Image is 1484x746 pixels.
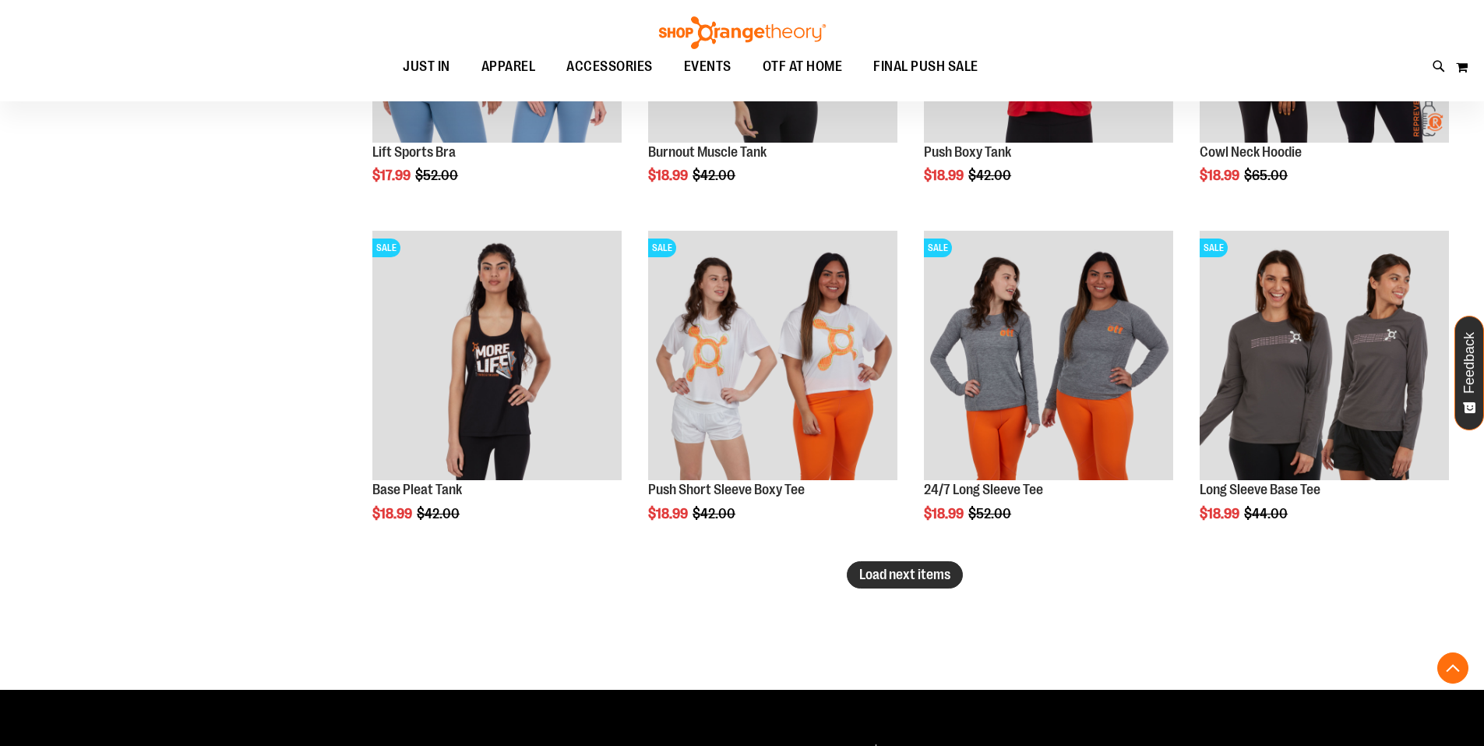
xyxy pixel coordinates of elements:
[640,223,905,561] div: product
[648,482,805,497] a: Push Short Sleeve Boxy Tee
[858,49,994,84] a: FINAL PUSH SALE
[372,231,622,483] a: Product image for Base Pleat TankSALE
[1454,316,1484,430] button: Feedback - Show survey
[372,506,414,521] span: $18.99
[859,567,950,582] span: Load next items
[415,168,460,183] span: $52.00
[551,49,668,85] a: ACCESSORIES
[916,223,1181,561] div: product
[763,49,843,84] span: OTF AT HOME
[1437,652,1468,684] button: Back To Top
[657,16,828,49] img: Shop Orangetheory
[847,561,963,589] button: Load next items
[466,49,552,85] a: APPAREL
[1200,506,1242,521] span: $18.99
[648,239,676,257] span: SALE
[924,239,952,257] span: SALE
[372,231,622,480] img: Product image for Base Pleat Tank
[403,49,450,84] span: JUST IN
[1200,168,1242,183] span: $18.99
[372,482,462,497] a: Base Pleat Tank
[924,482,1043,497] a: 24/7 Long Sleeve Tee
[1244,168,1290,183] span: $65.00
[924,168,966,183] span: $18.99
[417,506,462,521] span: $42.00
[924,144,1011,160] a: Push Boxy Tank
[648,506,690,521] span: $18.99
[387,49,466,85] a: JUST IN
[924,231,1173,480] img: Product image for 24/7 Long Sleeve Tee
[481,49,536,84] span: APPAREL
[1200,482,1320,497] a: Long Sleeve Base Tee
[648,144,767,160] a: Burnout Muscle Tank
[1200,231,1449,483] a: Product image for Long Sleeve Base TeeSALE
[968,506,1013,521] span: $52.00
[924,506,966,521] span: $18.99
[1200,239,1228,257] span: SALE
[873,49,978,84] span: FINAL PUSH SALE
[372,239,400,257] span: SALE
[668,49,747,85] a: EVENTS
[648,231,897,480] img: Product image for Push Short Sleeve Boxy Tee
[372,144,456,160] a: Lift Sports Bra
[566,49,653,84] span: ACCESSORIES
[693,506,738,521] span: $42.00
[648,231,897,483] a: Product image for Push Short Sleeve Boxy TeeSALE
[693,168,738,183] span: $42.00
[1200,231,1449,480] img: Product image for Long Sleeve Base Tee
[365,223,629,561] div: product
[648,168,690,183] span: $18.99
[968,168,1013,183] span: $42.00
[747,49,858,85] a: OTF AT HOME
[372,168,413,183] span: $17.99
[1192,223,1457,561] div: product
[924,231,1173,483] a: Product image for 24/7 Long Sleeve TeeSALE
[684,49,731,84] span: EVENTS
[1462,332,1477,394] span: Feedback
[1244,506,1290,521] span: $44.00
[1200,144,1302,160] a: Cowl Neck Hoodie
